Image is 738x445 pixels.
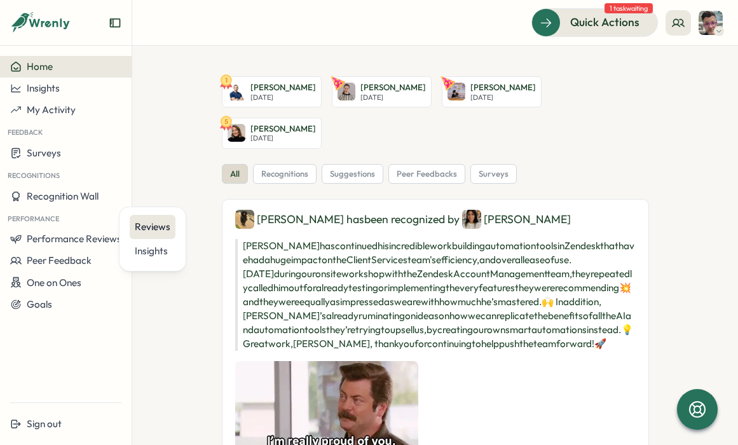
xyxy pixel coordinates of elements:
p: [PERSON_NAME] has continued his incredible work building automation tools in Zendesk that have ha... [235,239,636,351]
span: Insights [27,82,60,94]
img: Hannah Dempster [228,124,245,142]
span: Quick Actions [570,14,639,31]
img: James Nock [228,83,245,100]
a: 1James Nock[PERSON_NAME][DATE] [222,76,322,107]
span: Surveys [27,147,61,159]
p: [DATE] [360,93,426,102]
a: Leanne Zammit[PERSON_NAME][DATE] [442,76,542,107]
img: Jay Murphy [235,210,254,229]
span: One on Ones [27,277,81,289]
p: [PERSON_NAME] [360,82,426,93]
span: Performance Reviews [27,233,121,245]
div: Insights [135,244,170,258]
img: Leanne Zammit [448,83,465,100]
span: peer feedbacks [397,168,457,180]
text: 5 [224,116,228,125]
div: [PERSON_NAME] [462,210,571,229]
p: [DATE] [250,93,316,102]
a: Lauren Sampayo[PERSON_NAME][DATE] [332,76,432,107]
div: Reviews [135,220,170,234]
span: 1 task waiting [605,3,653,13]
span: surveys [479,168,509,180]
img: Lauren Sampayo [338,83,355,100]
button: Expand sidebar [109,17,121,29]
span: suggestions [330,168,375,180]
a: Reviews [130,215,175,239]
span: Goals [27,298,52,310]
p: [PERSON_NAME] [250,82,316,93]
span: Sign out [27,418,62,430]
text: 1 [224,76,227,85]
p: [DATE] [250,134,316,142]
a: 5Hannah Dempster[PERSON_NAME][DATE] [222,118,322,149]
span: My Activity [27,104,76,116]
span: Peer Feedback [27,254,92,266]
div: [PERSON_NAME] has been recognized by [235,210,636,229]
span: Recognition Wall [27,190,99,202]
span: recognitions [261,168,308,180]
span: all [230,168,240,180]
a: Insights [130,239,175,263]
img: Chris Forlano [699,11,723,35]
img: Maria Khoury [462,210,481,229]
span: Home [27,60,53,72]
p: [PERSON_NAME] [470,82,536,93]
p: [PERSON_NAME] [250,123,316,135]
button: Quick Actions [531,8,658,36]
p: [DATE] [470,93,536,102]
